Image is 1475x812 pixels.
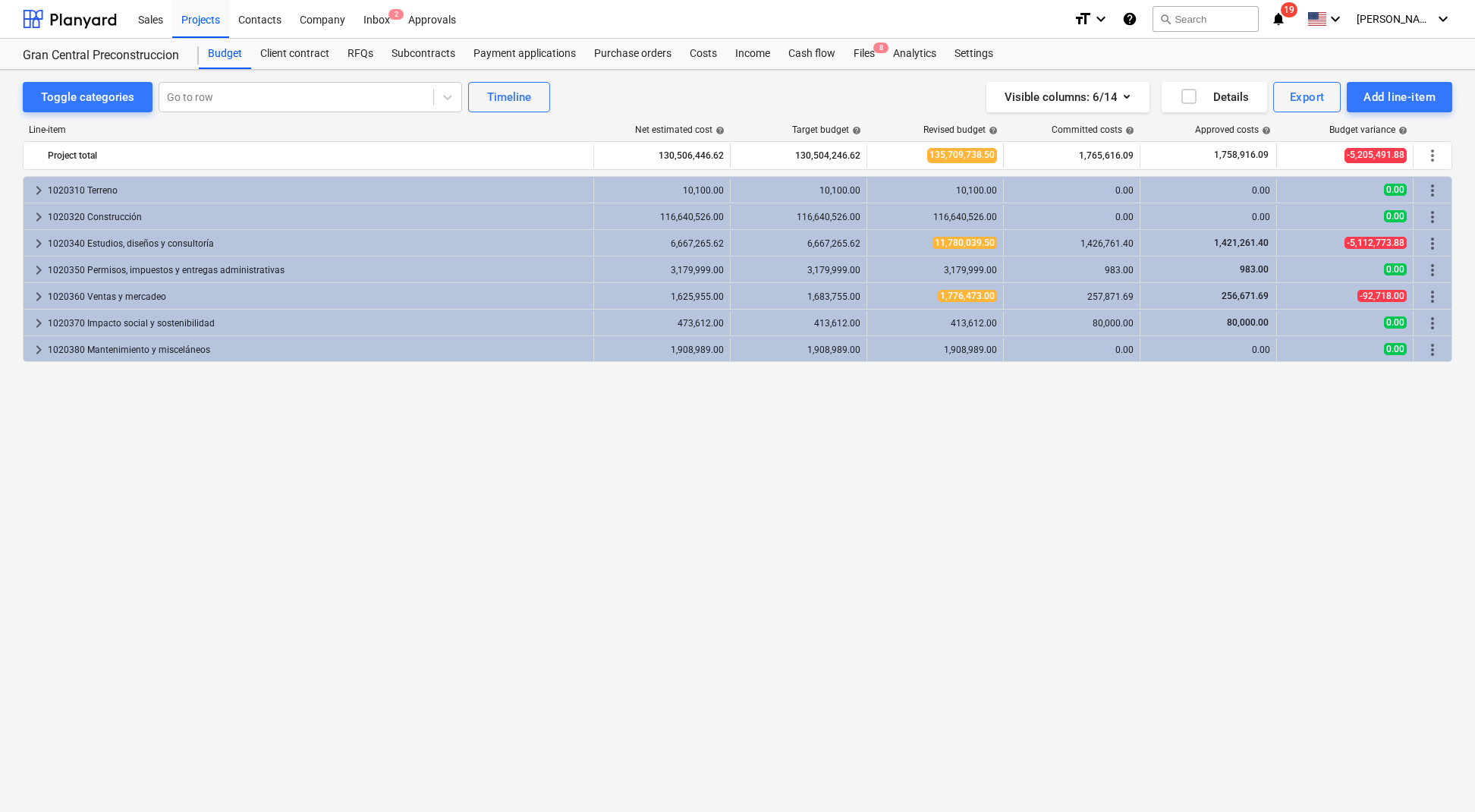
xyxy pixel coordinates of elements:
a: Budget [199,39,251,69]
div: 1,908,989.00 [737,345,860,355]
a: Subcontracts [382,39,464,69]
span: 0.00 [1384,263,1407,275]
div: Payment applications [464,39,585,69]
button: Visible columns:6/14 [986,82,1149,112]
button: Add line-item [1347,82,1452,112]
span: keyboard_arrow_right [30,234,48,253]
a: Income [726,39,779,69]
div: 1020380 Mantenimiento y misceláneos [48,338,587,362]
div: 10,100.00 [737,185,860,196]
button: Toggle categories [23,82,153,112]
span: 0.00 [1384,316,1407,329]
i: notifications [1271,10,1286,28]
span: 80,000.00 [1225,317,1270,328]
div: Line-item [23,124,595,135]
span: keyboard_arrow_right [30,288,48,306]
span: More actions [1423,234,1442,253]
div: 6,667,265.62 [737,238,860,249]
span: -5,112,773.88 [1344,237,1407,249]
a: RFQs [338,39,382,69]
i: Knowledge base [1122,10,1137,28]
div: 10,100.00 [600,185,724,196]
div: 1020320 Construcción [48,205,587,229]
i: keyboard_arrow_down [1092,10,1110,28]
span: -92,718.00 [1357,290,1407,302]
div: Budget variance [1329,124,1407,135]
a: Settings [945,39,1002,69]
span: help [1259,126,1271,135]
div: 6,667,265.62 [600,238,724,249]
div: Committed costs [1052,124,1134,135]
div: 473,612.00 [600,318,724,329]
span: help [1122,126,1134,135]
div: 116,640,526.00 [737,212,860,222]
div: 983.00 [1010,265,1134,275]
div: Revised budget [923,124,998,135]
i: keyboard_arrow_down [1434,10,1452,28]
div: 1,908,989.00 [873,345,997,355]
span: search [1159,13,1172,25]
div: Costs [681,39,726,69]
div: Export [1290,87,1325,107]
div: 0.00 [1146,212,1270,222]
div: 1,908,989.00 [600,345,724,355]
div: 1020360 Ventas y mercadeo [48,285,587,309]
div: 1,683,755.00 [737,291,860,302]
span: keyboard_arrow_right [30,181,48,200]
span: 1,758,916.09 [1212,149,1270,162]
button: Details [1162,82,1267,112]
div: Add line-item [1363,87,1436,107]
i: keyboard_arrow_down [1326,10,1344,28]
span: 256,671.69 [1220,291,1270,301]
div: 1020340 Estudios, diseños y consultoría [48,231,587,256]
a: Cash flow [779,39,844,69]
span: 0.00 [1384,210,1407,222]
div: 1,765,616.09 [1010,143,1134,168]
iframe: Chat Widget [1399,739,1475,812]
div: 10,100.00 [873,185,997,196]
span: [PERSON_NAME] [1357,13,1433,25]
span: keyboard_arrow_right [30,341,48,359]
span: help [849,126,861,135]
a: Analytics [884,39,945,69]
div: 130,506,446.62 [600,143,724,168]
span: 0.00 [1384,343,1407,355]
a: Files8 [844,39,884,69]
div: Gran Central Preconstruccion [23,48,181,64]
div: Timeline [487,87,531,107]
span: 1,776,473.00 [938,290,997,302]
div: Widget de chat [1399,739,1475,812]
div: 0.00 [1010,212,1134,222]
div: Project total [48,143,587,168]
div: Client contract [251,39,338,69]
span: help [712,126,725,135]
span: More actions [1423,208,1442,226]
div: 130,504,246.62 [737,143,860,168]
span: 135,709,738.50 [927,148,997,162]
div: Target budget [792,124,861,135]
span: More actions [1423,341,1442,359]
span: 11,780,039.50 [932,237,997,249]
span: 983.00 [1238,264,1270,275]
div: 257,871.69 [1010,291,1134,302]
div: Toggle categories [41,87,134,107]
div: 1020370 Impacto social y sostenibilidad [48,311,587,335]
span: More actions [1423,181,1442,200]
div: 413,612.00 [873,318,997,329]
div: 3,179,999.00 [873,265,997,275]
span: 0.00 [1384,184,1407,196]
div: 80,000.00 [1010,318,1134,329]
div: 1,426,761.40 [1010,238,1134,249]
span: keyboard_arrow_right [30,314,48,332]
span: 8 [873,42,888,53]
div: 3,179,999.00 [737,265,860,275]
div: Purchase orders [585,39,681,69]
span: More actions [1423,261,1442,279]
button: Timeline [468,82,550,112]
